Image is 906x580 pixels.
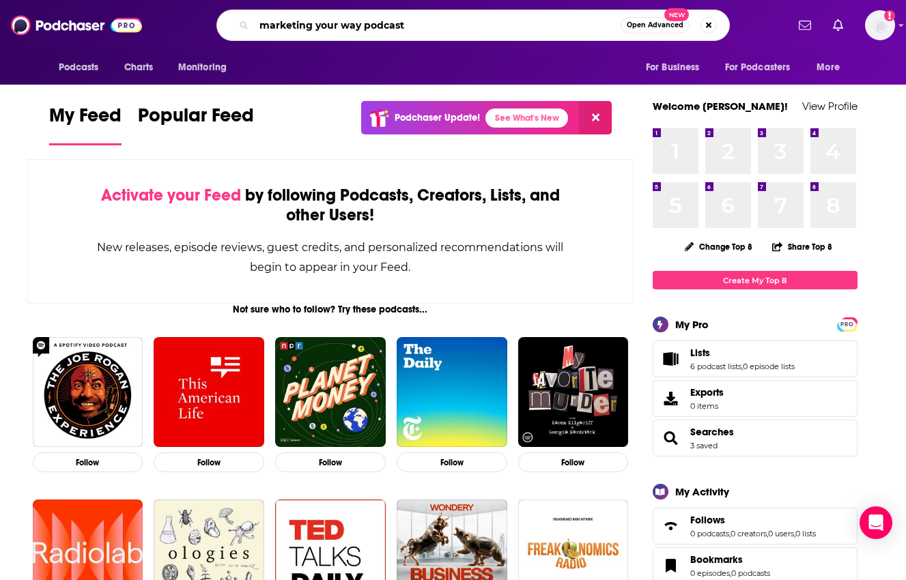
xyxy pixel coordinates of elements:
a: 0 creators [731,529,767,538]
button: Show profile menu [865,10,895,40]
span: Follows [690,514,725,526]
span: Searches [653,420,858,456]
a: See What's New [485,108,568,128]
input: Search podcasts, credits, & more... [254,14,621,36]
a: Searches [690,426,734,438]
span: New [664,8,689,21]
button: open menu [169,55,244,81]
img: This American Life [154,337,264,448]
span: , [730,568,731,578]
span: Lists [653,340,858,377]
span: Popular Feed [138,104,254,135]
span: For Business [646,58,700,77]
a: Welcome [PERSON_NAME]! [653,100,788,113]
span: Logged in as tlopez [865,10,895,40]
a: My Feed [49,104,122,145]
button: Share Top 8 [771,233,833,260]
svg: Add a profile image [884,10,895,21]
div: by following Podcasts, Creators, Lists, and other Users! [96,186,565,225]
span: , [729,529,731,538]
a: Follows [657,517,685,536]
img: The Joe Rogan Experience [33,337,143,448]
a: Lists [657,349,685,368]
a: Lists [690,347,795,359]
button: Change Top 8 [677,238,761,255]
a: 0 episode lists [743,362,795,371]
a: 0 episodes [690,568,730,578]
p: Podchaser Update! [395,112,480,124]
a: Charts [115,55,162,81]
a: PRO [839,319,855,329]
button: open menu [49,55,117,81]
span: Lists [690,347,710,359]
span: Activate your Feed [101,185,241,205]
span: My Feed [49,104,122,135]
img: My Favorite Murder with Karen Kilgariff and Georgia Hardstark [518,337,629,448]
img: The Daily [397,337,507,448]
a: Exports [653,380,858,417]
img: User Profile [865,10,895,40]
span: For Podcasters [725,58,791,77]
button: Follow [397,452,507,472]
span: PRO [839,319,855,330]
img: Planet Money [275,337,386,448]
span: 0 items [690,401,724,411]
button: Follow [275,452,386,472]
span: Podcasts [59,58,99,77]
a: 0 podcasts [731,568,770,578]
button: Follow [154,452,264,472]
a: 6 podcast lists [690,362,741,371]
img: Podchaser - Follow, Share and Rate Podcasts [11,12,142,38]
a: Searches [657,429,685,448]
span: , [767,529,768,538]
div: New releases, episode reviews, guest credits, and personalized recommendations will begin to appe... [96,237,565,277]
a: 0 lists [795,529,816,538]
a: Show notifications dropdown [827,14,849,37]
button: open menu [636,55,717,81]
span: More [817,58,840,77]
button: Follow [518,452,629,472]
div: Search podcasts, credits, & more... [216,10,730,41]
span: Monitoring [178,58,227,77]
span: Exports [657,389,685,408]
a: Bookmarks [690,553,770,566]
div: Open Intercom Messenger [860,506,892,539]
span: Open Advanced [627,22,683,29]
span: , [794,529,795,538]
button: Open AdvancedNew [621,17,690,33]
span: , [741,362,743,371]
a: Create My Top 8 [653,271,858,289]
span: Bookmarks [690,553,743,566]
span: Exports [690,386,724,398]
a: 0 podcasts [690,529,729,538]
span: Follows [653,508,858,545]
button: Follow [33,452,143,472]
a: Popular Feed [138,104,254,145]
a: 3 saved [690,441,718,450]
button: open menu [807,55,857,81]
div: Not sure who to follow? Try these podcasts... [27,304,634,315]
a: Bookmarks [657,556,685,575]
div: My Activity [675,485,729,498]
a: Show notifications dropdown [793,14,817,37]
a: View Profile [802,100,858,113]
a: Follows [690,514,816,526]
a: 0 users [768,529,794,538]
button: open menu [716,55,810,81]
span: Charts [124,58,154,77]
div: My Pro [675,318,709,331]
